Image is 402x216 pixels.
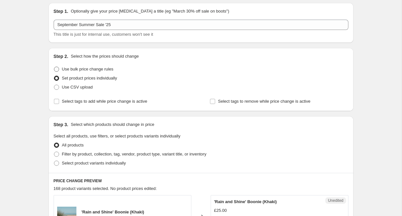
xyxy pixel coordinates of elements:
span: Select tags to add while price change is active [62,99,147,104]
span: Set product prices individually [62,76,117,80]
div: £25.00 [214,207,227,214]
p: Optionally give your price [MEDICAL_DATA] a title (eg "March 30% off sale on boots") [71,8,229,14]
span: Use CSV upload [62,85,93,89]
span: 168 product variants selected. No product prices edited: [54,186,157,191]
span: Select tags to remove while price change is active [218,99,310,104]
p: Select which products should change in price [71,121,154,128]
h2: Step 3. [54,121,68,128]
span: Use bulk price change rules [62,67,113,71]
span: Filter by product, collection, tag, vendor, product type, variant title, or inventory [62,152,206,156]
h6: PRICE CHANGE PREVIEW [54,178,348,183]
input: 30% off holiday sale [54,20,348,30]
span: 'Rain and Shine' Boonie (Khaki) [214,199,277,204]
h2: Step 2. [54,53,68,60]
h2: Step 1. [54,8,68,14]
span: Select product variants individually [62,161,126,165]
span: 'Rain and Shine' Boonie (Khaki) [82,210,144,214]
p: Select how the prices should change [71,53,139,60]
span: Select all products, use filters, or select products variants individually [54,134,180,138]
span: All products [62,143,84,147]
span: This title is just for internal use, customers won't see it [54,32,153,37]
span: Unedited [328,198,343,203]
